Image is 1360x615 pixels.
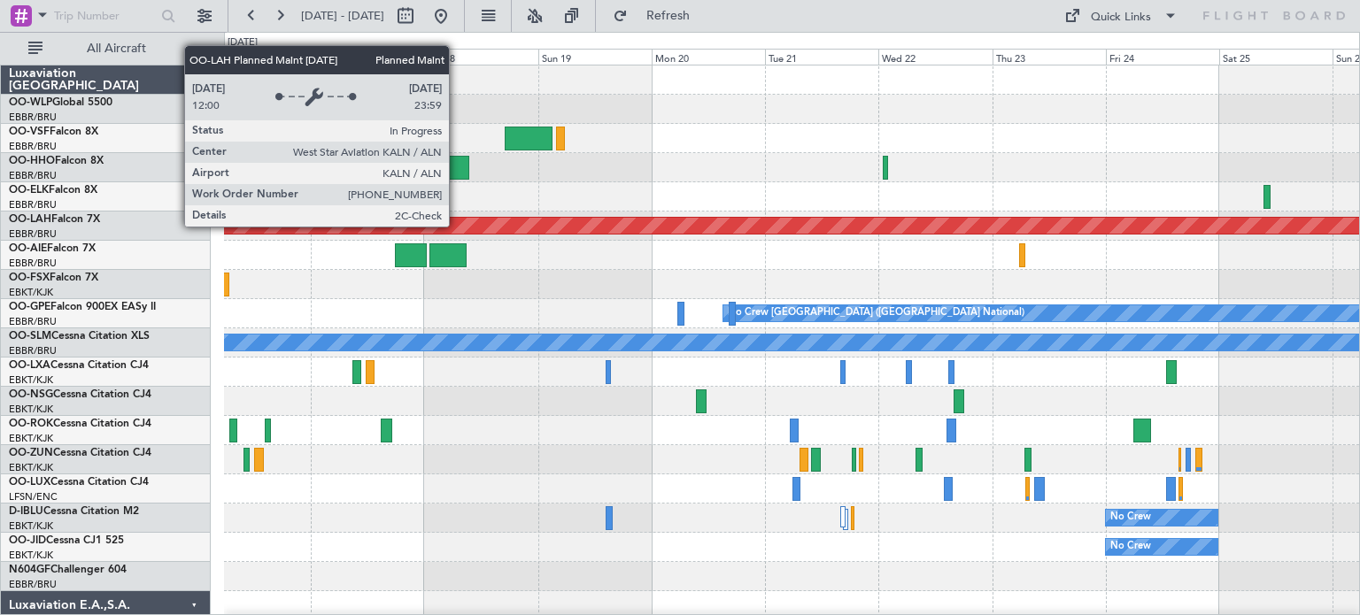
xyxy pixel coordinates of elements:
a: EBBR/BRU [9,140,57,153]
a: EBBR/BRU [9,227,57,241]
span: OO-JID [9,535,46,546]
span: OO-LAH [9,214,51,225]
span: [DATE] - [DATE] [301,8,384,24]
a: EBKT/KJK [9,373,53,387]
span: OO-FSX [9,273,50,283]
div: Fri 24 [1106,49,1219,65]
a: EBBR/BRU [9,111,57,124]
div: Tue 21 [765,49,878,65]
div: [DATE] [228,35,258,50]
button: Refresh [605,2,711,30]
span: All Aircraft [46,42,187,55]
div: Thu 16 [197,49,311,65]
span: OO-NSG [9,389,53,400]
a: EBKT/KJK [9,519,53,533]
span: OO-ZUN [9,448,53,458]
a: EBKT/KJK [9,432,53,445]
a: EBKT/KJK [9,461,53,474]
div: No Crew [1110,534,1151,560]
a: EBBR/BRU [9,315,57,328]
div: Quick Links [1091,9,1151,27]
span: OO-ROK [9,419,53,429]
a: N604GFChallenger 604 [9,565,127,575]
span: Refresh [631,10,706,22]
a: OO-NSGCessna Citation CJ4 [9,389,151,400]
div: Sun 19 [538,49,652,65]
a: EBBR/BRU [9,169,57,182]
a: EBKT/KJK [9,286,53,299]
span: OO-LXA [9,360,50,371]
span: D-IBLU [9,506,43,517]
span: OO-VSF [9,127,50,137]
div: Mon 20 [652,49,765,65]
div: Wed 22 [878,49,992,65]
div: No Crew [1110,504,1151,531]
div: No Crew [GEOGRAPHIC_DATA] ([GEOGRAPHIC_DATA] National) [728,300,1024,327]
span: OO-SLM [9,331,51,342]
a: OO-FSXFalcon 7X [9,273,98,283]
input: Trip Number [54,3,156,29]
a: OO-LAHFalcon 7X [9,214,100,225]
a: EBBR/BRU [9,578,57,591]
span: OO-GPE [9,302,50,312]
a: D-IBLUCessna Citation M2 [9,506,139,517]
a: OO-ROKCessna Citation CJ4 [9,419,151,429]
button: Quick Links [1055,2,1186,30]
div: Thu 23 [993,49,1106,65]
a: OO-VSFFalcon 8X [9,127,98,137]
a: LFSN/ENC [9,490,58,504]
a: OO-HHOFalcon 8X [9,156,104,166]
a: OO-SLMCessna Citation XLS [9,331,150,342]
button: All Aircraft [19,35,192,63]
a: EBKT/KJK [9,549,53,562]
a: OO-ZUNCessna Citation CJ4 [9,448,151,458]
span: OO-ELK [9,185,49,196]
a: EBBR/BRU [9,257,57,270]
div: Sat 18 [424,49,537,65]
a: EBBR/BRU [9,344,57,357]
a: EBBR/BRU [9,198,57,211]
a: OO-AIEFalcon 7X [9,243,96,254]
a: OO-WLPGlobal 5500 [9,97,112,108]
div: Fri 17 [311,49,424,65]
a: OO-LXACessna Citation CJ4 [9,360,149,371]
a: OO-JIDCessna CJ1 525 [9,535,124,546]
span: N604GF [9,565,50,575]
a: OO-ELKFalcon 8X [9,185,97,196]
span: OO-HHO [9,156,55,166]
span: OO-WLP [9,97,52,108]
a: OO-GPEFalcon 900EX EASy II [9,302,156,312]
span: OO-AIE [9,243,47,254]
a: OO-LUXCessna Citation CJ4 [9,477,149,488]
div: Sat 25 [1219,49,1333,65]
a: EBKT/KJK [9,403,53,416]
span: OO-LUX [9,477,50,488]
